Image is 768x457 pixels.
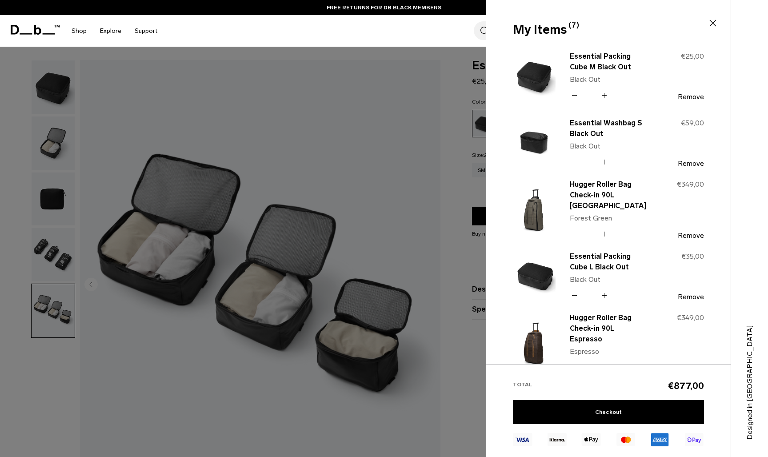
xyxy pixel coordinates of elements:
[678,93,704,101] button: Remove
[513,250,556,302] img: Essential Packing Cube L Black Out - Black Out
[513,317,556,369] img: Hugger Roller Bag Check-in 90L Espresso - Espresso
[677,313,704,322] span: €349,00
[744,306,755,440] p: Designed in [GEOGRAPHIC_DATA]
[570,118,648,139] a: Essential Washbag S Black Out
[513,381,532,388] span: Total
[72,15,87,47] a: Shop
[678,232,704,240] button: Remove
[678,293,704,301] button: Remove
[513,116,556,169] img: Essential Washbag S Black Out - Black Out
[681,119,704,127] span: €59,00
[513,20,702,39] div: My Items
[513,183,556,236] img: Hugger Roller Bag Check-in 90L Forest Green - Forest Green
[570,251,648,273] a: Essential Packing Cube L Black Out
[100,15,121,47] a: Explore
[570,213,648,224] p: Forest Green
[668,380,704,391] span: €877,00
[570,141,648,152] p: Black Out
[568,20,579,31] span: (7)
[135,15,157,47] a: Support
[570,74,648,85] p: Black Out
[570,274,648,285] p: Black Out
[570,51,648,72] a: Essential Packing Cube M Black Out
[681,252,704,261] span: €35,00
[513,400,704,424] a: Checkout
[681,52,704,60] span: €25,00
[570,346,648,357] p: Espresso
[570,179,648,211] a: Hugger Roller Bag Check-in 90L [GEOGRAPHIC_DATA]
[513,50,556,102] img: Essential Packing Cube M Black Out - Black Out
[677,180,704,188] span: €349,00
[65,15,164,47] nav: Main Navigation
[327,4,441,12] a: FREE RETURNS FOR DB BLACK MEMBERS
[678,160,704,168] button: Remove
[570,313,648,345] a: Hugger Roller Bag Check-in 90L Espresso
